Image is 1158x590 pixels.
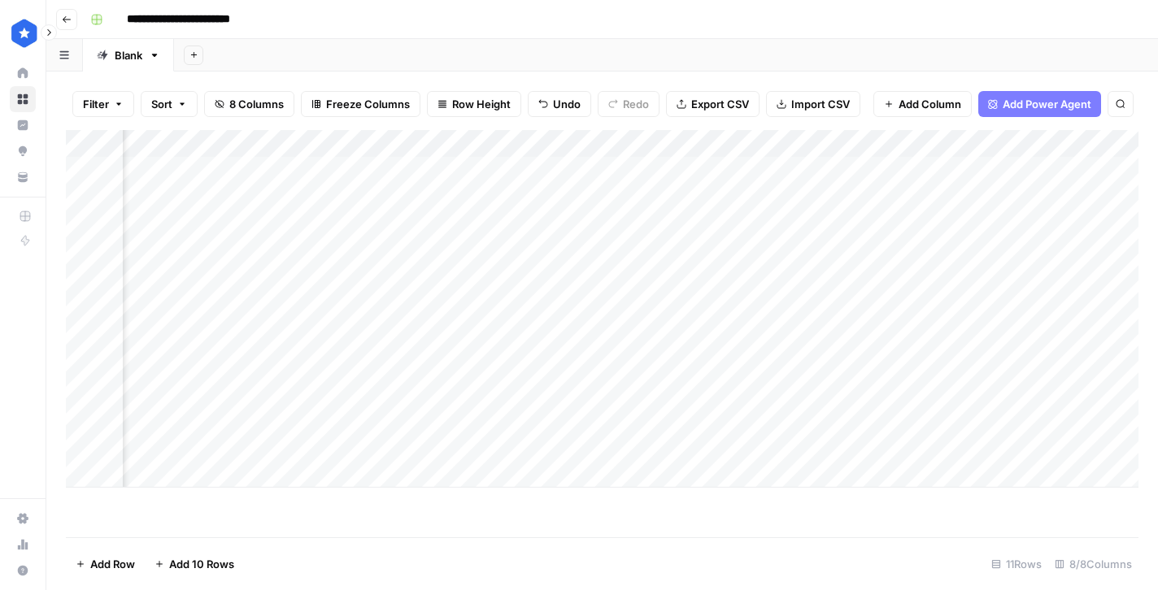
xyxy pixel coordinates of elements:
span: Filter [83,96,109,112]
a: Blank [83,39,174,72]
div: 11 Rows [985,551,1048,577]
span: Export CSV [691,96,749,112]
a: Home [10,60,36,86]
button: Add Row [66,551,145,577]
div: Blank [115,47,142,63]
img: ConsumerAffairs Logo [10,19,39,48]
button: Freeze Columns [301,91,420,117]
a: Opportunities [10,138,36,164]
span: Add Row [90,556,135,572]
button: Add 10 Rows [145,551,244,577]
span: Redo [623,96,649,112]
button: Add Power Agent [978,91,1101,117]
span: Undo [553,96,581,112]
button: Import CSV [766,91,860,117]
span: Import CSV [791,96,850,112]
span: Add 10 Rows [169,556,234,572]
span: Freeze Columns [326,96,410,112]
span: Row Height [452,96,511,112]
button: Workspace: ConsumerAffairs [10,13,36,54]
button: Filter [72,91,134,117]
div: 8/8 Columns [1048,551,1138,577]
button: Redo [598,91,660,117]
a: Settings [10,505,36,531]
a: Your Data [10,164,36,190]
button: Row Height [427,91,521,117]
button: Undo [528,91,591,117]
span: Sort [151,96,172,112]
a: Browse [10,86,36,112]
button: Add Column [873,91,972,117]
button: Export CSV [666,91,760,117]
span: 8 Columns [229,96,284,112]
span: Add Column [899,96,961,112]
button: 8 Columns [204,91,294,117]
a: Usage [10,531,36,557]
button: Sort [141,91,198,117]
span: Add Power Agent [1003,96,1091,112]
a: Insights [10,112,36,138]
button: Help + Support [10,557,36,583]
